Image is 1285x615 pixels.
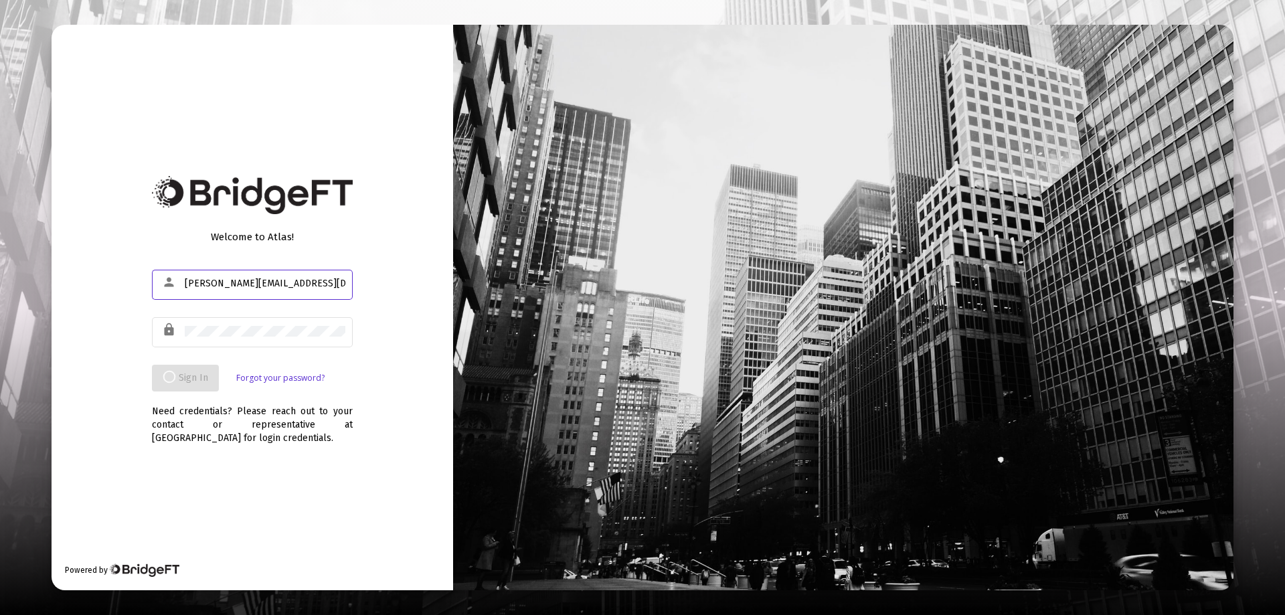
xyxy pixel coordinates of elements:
button: Sign In [152,365,219,391]
img: Bridge Financial Technology Logo [152,176,353,214]
mat-icon: lock [162,322,178,338]
a: Forgot your password? [236,371,325,385]
div: Need credentials? Please reach out to your contact or representative at [GEOGRAPHIC_DATA] for log... [152,391,353,445]
input: Email or Username [185,278,345,289]
div: Powered by [65,563,179,577]
img: Bridge Financial Technology Logo [109,563,179,577]
span: Sign In [163,372,208,383]
mat-icon: person [162,274,178,290]
div: Welcome to Atlas! [152,230,353,244]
